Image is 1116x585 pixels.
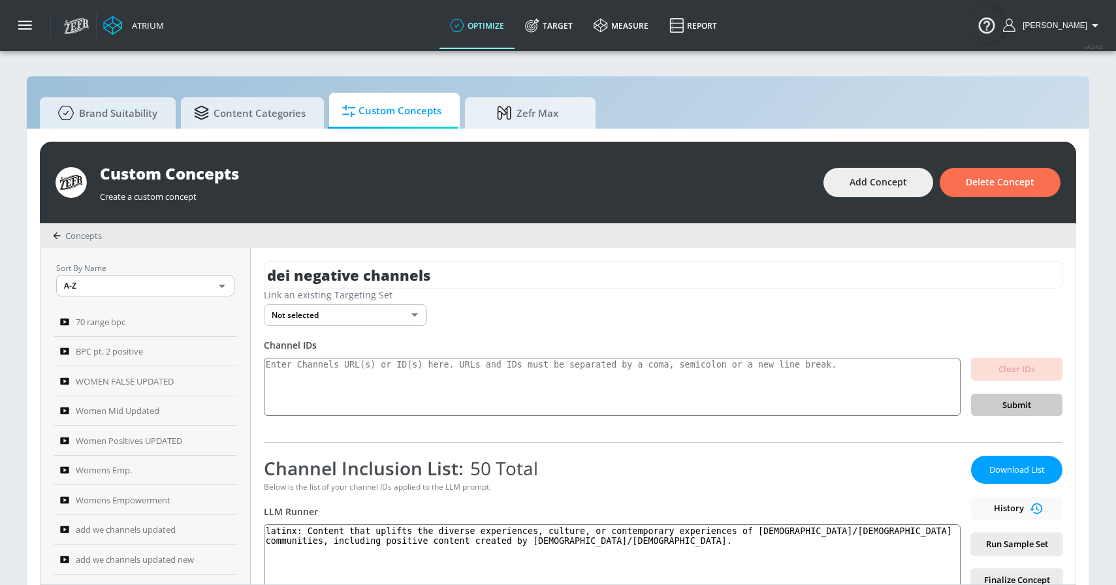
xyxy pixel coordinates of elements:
div: A-Z [56,275,234,296]
span: Download List [984,462,1049,477]
a: optimize [439,2,515,49]
div: Channel Inclusion List: [264,456,961,481]
span: Womens Empowerment [76,492,170,508]
div: Create a custom concept [100,184,810,202]
a: add we channels updated new [54,545,237,575]
a: measure [583,2,659,49]
a: Report [659,2,727,49]
button: [PERSON_NAME] [1003,18,1103,33]
span: Clear IDs [981,362,1052,377]
div: Channel IDs [264,339,1062,351]
span: BPC pt. 2 positive [76,343,143,359]
span: Add Concept [850,174,907,191]
div: Link an existing Targeting Set [264,289,1062,301]
span: add we channels updated new [76,552,194,567]
div: LLM Runner [264,505,961,518]
div: Atrium [127,20,164,31]
div: Below is the list of your channel IDs applied to the LLM prompt. [264,481,961,492]
span: WOMEN FALSE UPDATED [76,373,174,389]
button: Download List [971,456,1062,484]
span: Concepts [65,230,102,242]
p: Sort By Name [56,261,234,275]
span: add we channels updated [76,522,176,537]
div: Not selected [264,304,427,326]
span: v 4.24.0 [1085,43,1103,50]
button: Run Sample Set [971,533,1062,556]
span: Women Mid Updated [76,403,159,419]
span: Custom Concepts [342,95,441,127]
span: Women Positives UPDATED [76,433,182,449]
div: Custom Concepts [100,163,810,184]
span: Brand Suitability [53,97,157,129]
span: Run Sample Set [981,537,1052,552]
button: Open Resource Center [968,7,1005,43]
a: add we channels updated [54,515,237,545]
div: Concepts [53,230,102,242]
button: Add Concept [823,168,933,197]
a: Women Positives UPDATED [54,426,237,456]
button: Delete Concept [940,168,1060,197]
span: Zefr Max [478,97,577,129]
span: Delete Concept [966,174,1034,191]
a: Women Mid Updated [54,396,237,426]
a: Target [515,2,583,49]
a: Atrium [103,16,164,35]
a: 70 range bpc [54,307,237,337]
span: login as: aracely.alvarenga@zefr.com [1017,21,1087,30]
span: 70 range bpc [76,314,125,330]
span: Womens Emp. [76,462,132,478]
a: Womens Empowerment [54,485,237,515]
span: 50 Total [464,456,538,481]
a: BPC pt. 2 positive [54,337,237,367]
a: WOMEN FALSE UPDATED [54,366,237,396]
a: Womens Emp. [54,456,237,486]
button: Clear IDs [971,358,1062,381]
span: Content Categories [194,97,306,129]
